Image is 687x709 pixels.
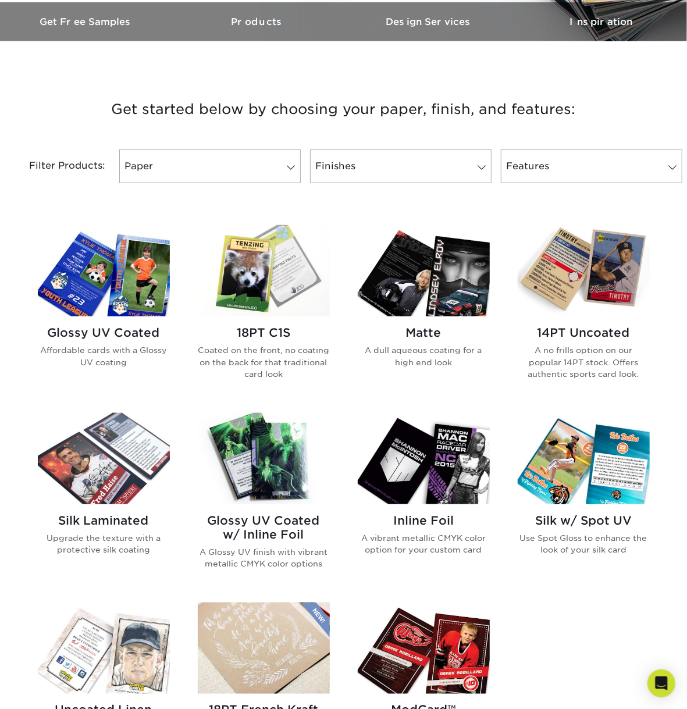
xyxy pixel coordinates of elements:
a: Features [501,149,682,183]
h2: Silk Laminated [38,514,170,528]
img: Glossy UV Coated w/ Inline Foil Trading Cards [198,413,330,504]
h2: Glossy UV Coated [38,326,170,340]
h2: Inline Foil [358,514,490,528]
a: Glossy UV Coated w/ Inline Foil Trading Cards Glossy UV Coated w/ Inline Foil A Glossy UV finish ... [198,413,330,589]
p: A vibrant metallic CMYK color option for your custom card [358,532,490,556]
h3: Design Services [344,16,515,27]
a: 14PT Uncoated Trading Cards 14PT Uncoated A no frills option on our popular 14PT stock. Offers au... [518,225,650,398]
h3: Products [172,16,343,27]
div: Open Intercom Messenger [647,669,675,697]
img: 14PT Uncoated Trading Cards [518,225,650,316]
h3: Inspiration [515,16,687,27]
img: Matte Trading Cards [358,225,490,316]
h2: Matte [358,326,490,340]
a: Finishes [310,149,492,183]
img: Uncoated Linen Trading Cards [38,603,170,694]
img: New Product [301,603,330,637]
img: 18PT French Kraft Trading Cards [198,603,330,694]
a: Inspiration [515,2,687,41]
p: A no frills option on our popular 14PT stock. Offers authentic sports card look. [518,344,650,380]
img: Glossy UV Coated Trading Cards [38,225,170,316]
img: Inline Foil Trading Cards [358,413,490,504]
a: Inline Foil Trading Cards Inline Foil A vibrant metallic CMYK color option for your custom card [358,413,490,589]
img: Silk Laminated Trading Cards [38,413,170,504]
img: 18PT C1S Trading Cards [198,225,330,316]
img: Silk w/ Spot UV Trading Cards [518,413,650,504]
a: 18PT C1S Trading Cards 18PT C1S Coated on the front, no coating on the back for that traditional ... [198,225,330,398]
h2: 18PT C1S [198,326,330,340]
h2: Silk w/ Spot UV [518,514,650,528]
a: Paper [119,149,301,183]
h2: Glossy UV Coated w/ Inline Foil [198,514,330,541]
p: Upgrade the texture with a protective silk coating [38,532,170,556]
p: A dull aqueous coating for a high end look [358,344,490,368]
a: Glossy UV Coated Trading Cards Glossy UV Coated Affordable cards with a Glossy UV coating [38,225,170,398]
a: Products [172,2,343,41]
h3: Get started below by choosing your paper, finish, and features: [9,83,678,136]
p: Affordable cards with a Glossy UV coating [38,344,170,368]
p: A Glossy UV finish with vibrant metallic CMYK color options [198,546,330,570]
h2: 14PT Uncoated [518,326,650,340]
a: Design Services [344,2,515,41]
p: Coated on the front, no coating on the back for that traditional card look [198,344,330,380]
p: Use Spot Gloss to enhance the look of your silk card [518,532,650,556]
img: ModCard™ Trading Cards [358,603,490,694]
a: Matte Trading Cards Matte A dull aqueous coating for a high end look [358,225,490,398]
a: Silk w/ Spot UV Trading Cards Silk w/ Spot UV Use Spot Gloss to enhance the look of your silk card [518,413,650,589]
a: Silk Laminated Trading Cards Silk Laminated Upgrade the texture with a protective silk coating [38,413,170,589]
